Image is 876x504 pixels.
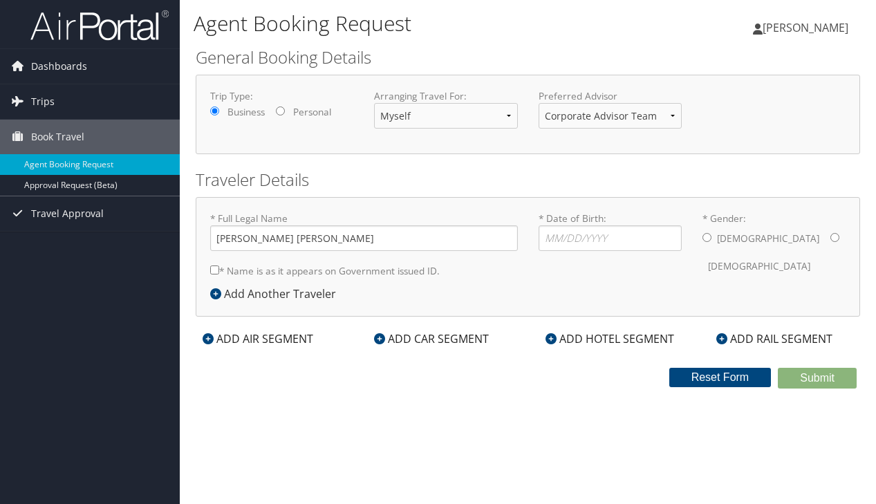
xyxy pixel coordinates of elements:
[31,196,104,231] span: Travel Approval
[196,168,860,192] h2: Traveler Details
[30,9,169,41] img: airportal-logo.png
[210,89,353,103] label: Trip Type:
[210,212,518,251] label: * Full Legal Name
[702,233,711,242] input: * Gender:[DEMOGRAPHIC_DATA][DEMOGRAPHIC_DATA]
[374,89,517,103] label: Arranging Travel For:
[753,7,862,48] a: [PERSON_NAME]
[210,286,343,302] div: Add Another Traveler
[830,233,839,242] input: * Gender:[DEMOGRAPHIC_DATA][DEMOGRAPHIC_DATA]
[539,89,682,103] label: Preferred Advisor
[367,330,496,347] div: ADD CAR SEGMENT
[539,225,682,251] input: * Date of Birth:
[31,49,87,84] span: Dashboards
[778,368,857,389] button: Submit
[717,225,819,252] label: [DEMOGRAPHIC_DATA]
[539,212,682,251] label: * Date of Birth:
[539,330,681,347] div: ADD HOTEL SEGMENT
[763,20,848,35] span: [PERSON_NAME]
[210,258,440,283] label: * Name is as it appears on Government issued ID.
[31,120,84,154] span: Book Travel
[210,225,518,251] input: * Full Legal Name
[709,330,839,347] div: ADD RAIL SEGMENT
[31,84,55,119] span: Trips
[702,212,846,280] label: * Gender:
[196,330,320,347] div: ADD AIR SEGMENT
[194,9,640,38] h1: Agent Booking Request
[293,105,331,119] label: Personal
[708,253,810,279] label: [DEMOGRAPHIC_DATA]
[669,368,772,387] button: Reset Form
[210,265,219,274] input: * Name is as it appears on Government issued ID.
[196,46,860,69] h2: General Booking Details
[227,105,265,119] label: Business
